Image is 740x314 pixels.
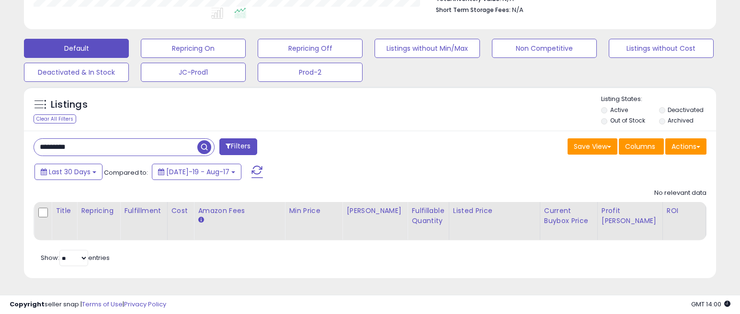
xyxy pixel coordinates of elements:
h5: Listings [51,98,88,112]
button: [DATE]-19 - Aug-17 [152,164,241,180]
button: Columns [619,138,664,155]
button: Listings without Min/Max [375,39,479,58]
label: Deactivated [668,106,704,114]
span: Show: entries [41,253,110,262]
small: Amazon Fees. [198,216,204,224]
div: Profit [PERSON_NAME] [602,206,659,226]
div: No relevant data [654,189,706,198]
button: Actions [665,138,706,155]
span: Last 30 Days [49,167,91,177]
div: seller snap | | [10,300,166,309]
div: Clear All Filters [34,114,76,123]
div: Fulfillment [124,206,163,216]
button: Repricing On [141,39,246,58]
p: Listing States: [601,95,716,104]
div: Current Buybox Price [544,206,593,226]
button: Save View [568,138,617,155]
span: Compared to: [104,168,148,177]
b: Short Term Storage Fees: [436,6,511,14]
div: ROI [667,206,702,216]
span: Columns [625,142,655,151]
span: 2025-09-17 14:00 GMT [691,300,730,309]
div: Cost [171,206,190,216]
label: Archived [668,116,694,124]
button: Default [24,39,129,58]
span: N/A [512,5,524,14]
a: Privacy Policy [124,300,166,309]
button: Last 30 Days [34,164,102,180]
div: Min Price [289,206,338,216]
button: Non Competitive [492,39,597,58]
div: [PERSON_NAME] [346,206,403,216]
span: [DATE]-19 - Aug-17 [166,167,229,177]
button: Listings without Cost [609,39,714,58]
button: Prod-2 [258,63,363,82]
button: Repricing Off [258,39,363,58]
label: Active [610,106,628,114]
div: Title [56,206,73,216]
div: Listed Price [453,206,536,216]
button: Deactivated & In Stock [24,63,129,82]
div: Repricing [81,206,116,216]
label: Out of Stock [610,116,645,124]
div: Amazon Fees [198,206,281,216]
div: Fulfillable Quantity [411,206,444,226]
button: JC-Prod1 [141,63,246,82]
a: Terms of Use [82,300,123,309]
strong: Copyright [10,300,45,309]
button: Filters [219,138,257,155]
